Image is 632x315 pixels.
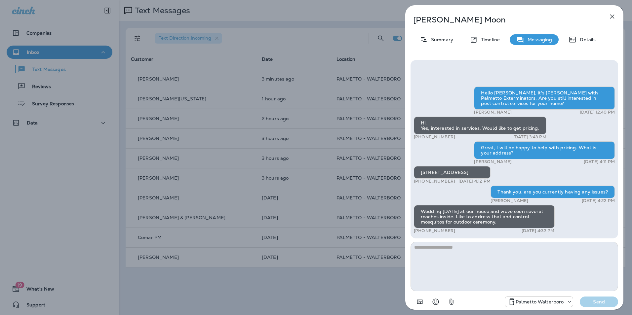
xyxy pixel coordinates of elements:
p: [PERSON_NAME] [474,159,512,164]
p: Summary [428,37,453,42]
div: Thank you, are you currently having any issues? [491,186,615,198]
p: [DATE] 4:12 PM [458,179,491,184]
p: [DATE] 4:32 PM [522,228,555,233]
p: [PERSON_NAME] [491,198,528,203]
p: Details [576,37,596,42]
p: [PERSON_NAME] [474,110,512,115]
div: +1 (843) 549-4955 [505,298,573,306]
button: Select an emoji [429,295,442,308]
p: [DATE] 3:43 PM [513,134,546,140]
p: [DATE] 4:22 PM [582,198,615,203]
p: [PHONE_NUMBER] [414,179,455,184]
div: Wedding [DATE] at our house and weve seen several roaches inside. Like to address that and contro... [414,205,555,228]
div: Great, I will be happy to help with pricing. What is your address? [474,141,615,159]
p: [PHONE_NUMBER] [414,134,455,140]
button: Add in a premade template [413,295,426,308]
p: Palmetto Walterboro [516,299,564,304]
div: Hello [PERSON_NAME], it's [PERSON_NAME] with Palmetto Exterminators. Are you still interested in ... [474,87,615,110]
p: [PERSON_NAME] Moon [413,15,594,24]
p: [PHONE_NUMBER] [414,228,455,233]
div: [STREET_ADDRESS] [414,166,491,179]
p: Messaging [524,37,552,42]
p: [DATE] 12:40 PM [580,110,615,115]
div: Hi. Yes, interested in services. Would like to get pricing. [414,117,546,134]
p: Timeline [478,37,500,42]
p: [DATE] 4:11 PM [584,159,615,164]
